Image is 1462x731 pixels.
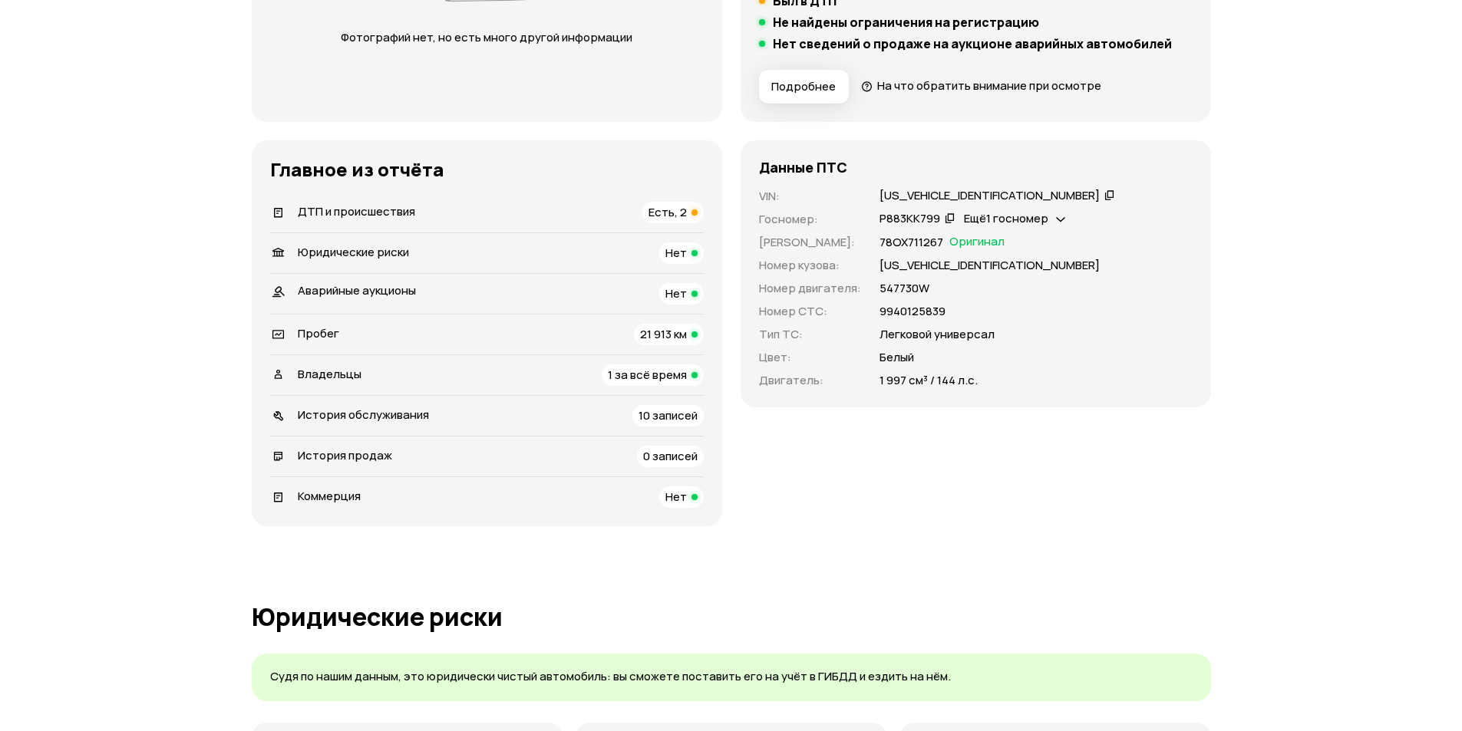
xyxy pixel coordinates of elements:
[298,447,392,463] span: История продаж
[298,203,415,219] span: ДТП и происшествия
[880,280,929,297] p: 547730W
[773,15,1039,30] h5: Не найдены ограничения на регистрацию
[326,29,648,46] p: Фотографий нет, но есть много другой информации
[608,367,687,383] span: 1 за всё время
[949,234,1005,251] span: Оригинал
[270,669,1193,685] p: Судя по нашим данным, это юридически чистый автомобиль: вы сможете поставить его на учёт в ГИБДД ...
[880,234,943,251] p: 78ОХ711267
[270,159,704,180] h3: Главное из отчёта
[771,79,836,94] span: Подробнее
[298,488,361,504] span: Коммерция
[880,303,946,320] p: 9940125839
[298,407,429,423] span: История обслуживания
[759,372,861,389] p: Двигатель :
[298,244,409,260] span: Юридические риски
[648,204,687,220] span: Есть, 2
[759,280,861,297] p: Номер двигателя :
[643,448,698,464] span: 0 записей
[880,257,1100,274] p: [US_VEHICLE_IDENTIFICATION_NUMBER]
[252,603,1211,631] h1: Юридические риски
[880,188,1100,204] div: [US_VEHICLE_IDENTIFICATION_NUMBER]
[964,210,1048,226] span: Ещё 1 госномер
[861,77,1102,94] a: На что обратить внимание при осмотре
[298,282,416,298] span: Аварийные аукционы
[665,245,687,261] span: Нет
[759,188,861,205] p: VIN :
[759,303,861,320] p: Номер СТС :
[759,234,861,251] p: [PERSON_NAME] :
[759,159,847,176] h4: Данные ПТС
[880,326,995,343] p: Легковой универсал
[877,77,1101,94] span: На что обратить внимание при осмотре
[773,36,1172,51] h5: Нет сведений о продаже на аукционе аварийных автомобилей
[298,325,339,341] span: Пробег
[759,211,861,228] p: Госномер :
[639,407,698,423] span: 10 записей
[880,372,978,389] p: 1 997 см³ / 144 л.с.
[298,366,361,382] span: Владельцы
[759,70,849,104] button: Подробнее
[665,489,687,505] span: Нет
[880,211,940,227] div: Р883КК799
[880,349,914,366] p: Белый
[640,326,687,342] span: 21 913 км
[759,326,861,343] p: Тип ТС :
[665,285,687,301] span: Нет
[759,257,861,274] p: Номер кузова :
[759,349,861,366] p: Цвет :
